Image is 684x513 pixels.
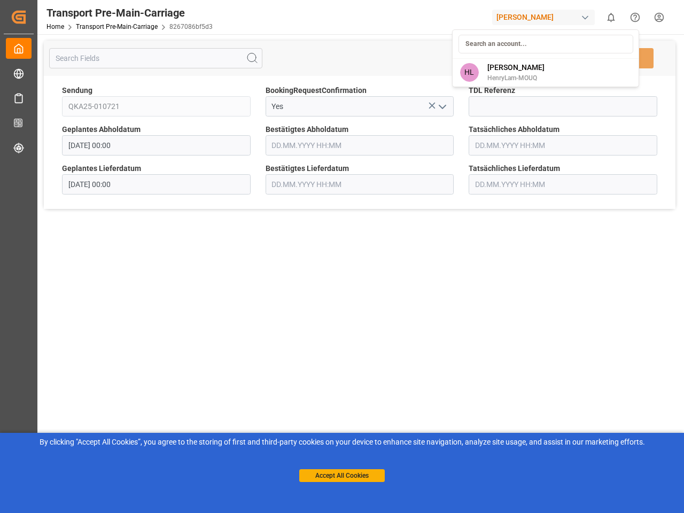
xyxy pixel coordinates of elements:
[266,124,348,135] span: Bestätigtes Abholdatum
[62,124,141,135] span: Geplantes Abholdatum
[623,5,647,29] button: Help Center
[46,5,213,21] div: Transport Pre-Main-Carriage
[469,135,657,156] input: DD.MM.YYYY HH:MM
[487,73,545,83] span: HenryLam-MOUQ
[62,135,251,156] input: DD.MM.YYYY HH:MM
[62,85,92,96] span: Sendung
[460,63,479,82] span: HL
[469,163,560,174] span: Tatsächliches Lieferdatum
[469,124,559,135] span: Tatsächliches Abholdatum
[434,98,450,115] button: open menu
[62,163,141,174] span: Geplantes Lieferdatum
[76,23,158,30] a: Transport Pre-Main-Carriage
[458,35,633,53] input: Search an account...
[469,85,515,96] span: TDL Referenz
[492,10,595,25] div: [PERSON_NAME]
[599,5,623,29] button: show 0 new notifications
[62,174,251,195] input: DD.MM.YYYY HH:MM
[266,135,454,156] input: DD.MM.YYYY HH:MM
[46,23,64,30] a: Home
[487,62,545,73] span: [PERSON_NAME]
[469,174,657,195] input: DD.MM.YYYY HH:MM
[266,163,349,174] span: Bestätigtes Lieferdatum
[299,469,385,482] button: Accept All Cookies
[7,437,677,448] div: By clicking "Accept All Cookies”, you agree to the storing of first and third-party cookies on yo...
[266,174,454,195] input: DD.MM.YYYY HH:MM
[49,48,262,68] input: Search Fields
[266,85,367,96] span: BookingRequestConfirmation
